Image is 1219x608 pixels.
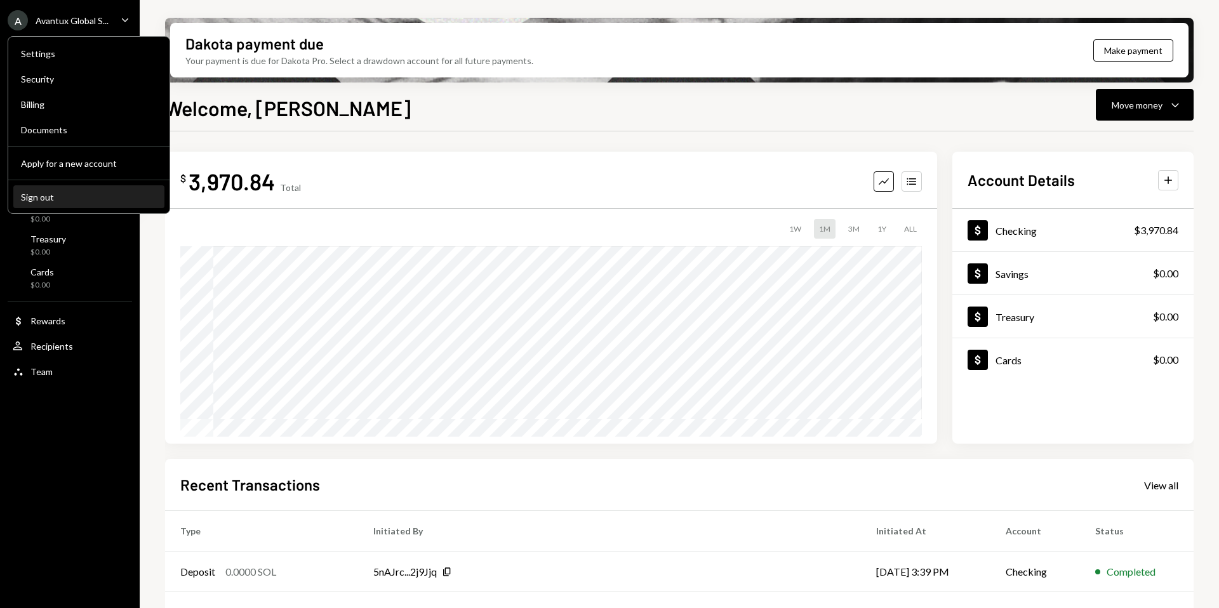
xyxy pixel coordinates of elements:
a: Billing [13,93,164,116]
a: Treasury$0.00 [8,230,132,260]
div: 5nAJrc...2j9Jjq [373,564,437,579]
div: $0.00 [30,214,61,225]
button: Sign out [13,186,164,209]
div: Rewards [30,315,65,326]
div: Checking [996,225,1037,237]
button: Make payment [1093,39,1173,62]
td: Checking [990,552,1080,592]
div: 1W [784,219,806,239]
div: $0.00 [30,280,54,291]
div: Documents [21,124,157,135]
div: Cards [30,267,54,277]
div: Dakota payment due [185,33,324,54]
a: Security [13,67,164,90]
div: $0.00 [1153,309,1178,324]
div: Cards [996,354,1022,366]
div: Sign out [21,192,157,202]
th: Account [990,511,1080,552]
div: 1Y [872,219,891,239]
div: Recipients [30,341,73,352]
div: Security [21,74,157,84]
a: Rewards [8,309,132,332]
div: $0.00 [30,247,66,258]
th: Initiated By [358,511,861,552]
div: Your payment is due for Dakota Pro. Select a drawdown account for all future payments. [185,54,533,67]
a: Team [8,360,132,383]
button: Apply for a new account [13,152,164,175]
h1: Welcome, [PERSON_NAME] [165,95,411,121]
div: Apply for a new account [21,158,157,169]
div: 3M [843,219,865,239]
h2: Recent Transactions [180,474,320,495]
a: Recipients [8,334,132,357]
h2: Account Details [968,169,1075,190]
div: $ [180,172,186,185]
div: Move money [1112,98,1162,112]
th: Initiated At [861,511,990,552]
div: Treasury [30,234,66,244]
div: 1M [814,219,836,239]
div: View all [1144,479,1178,492]
a: Settings [13,42,164,65]
div: ALL [899,219,922,239]
div: 0.0000 SOL [225,564,276,579]
td: [DATE] 3:39 PM [861,552,990,592]
a: Treasury$0.00 [952,295,1194,338]
a: Documents [13,118,164,141]
a: Savings$0.00 [952,252,1194,294]
div: Deposit [180,564,215,579]
div: $0.00 [1153,352,1178,367]
div: Billing [21,99,157,110]
div: Completed [1107,564,1156,579]
div: $3,970.84 [1134,223,1178,238]
div: Settings [21,48,157,59]
div: Savings [996,268,1029,280]
div: Team [30,366,53,377]
a: View all [1144,478,1178,492]
div: $0.00 [1153,266,1178,281]
th: Type [165,511,358,552]
button: Move money [1096,89,1194,121]
a: Checking$3,970.84 [952,209,1194,251]
a: Cards$0.00 [952,338,1194,381]
th: Status [1080,511,1194,552]
div: 3,970.84 [189,167,275,195]
div: Total [280,182,301,193]
a: Cards$0.00 [8,263,132,293]
div: Treasury [996,311,1034,323]
div: Avantux Global S... [36,15,109,26]
div: A [8,10,28,30]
